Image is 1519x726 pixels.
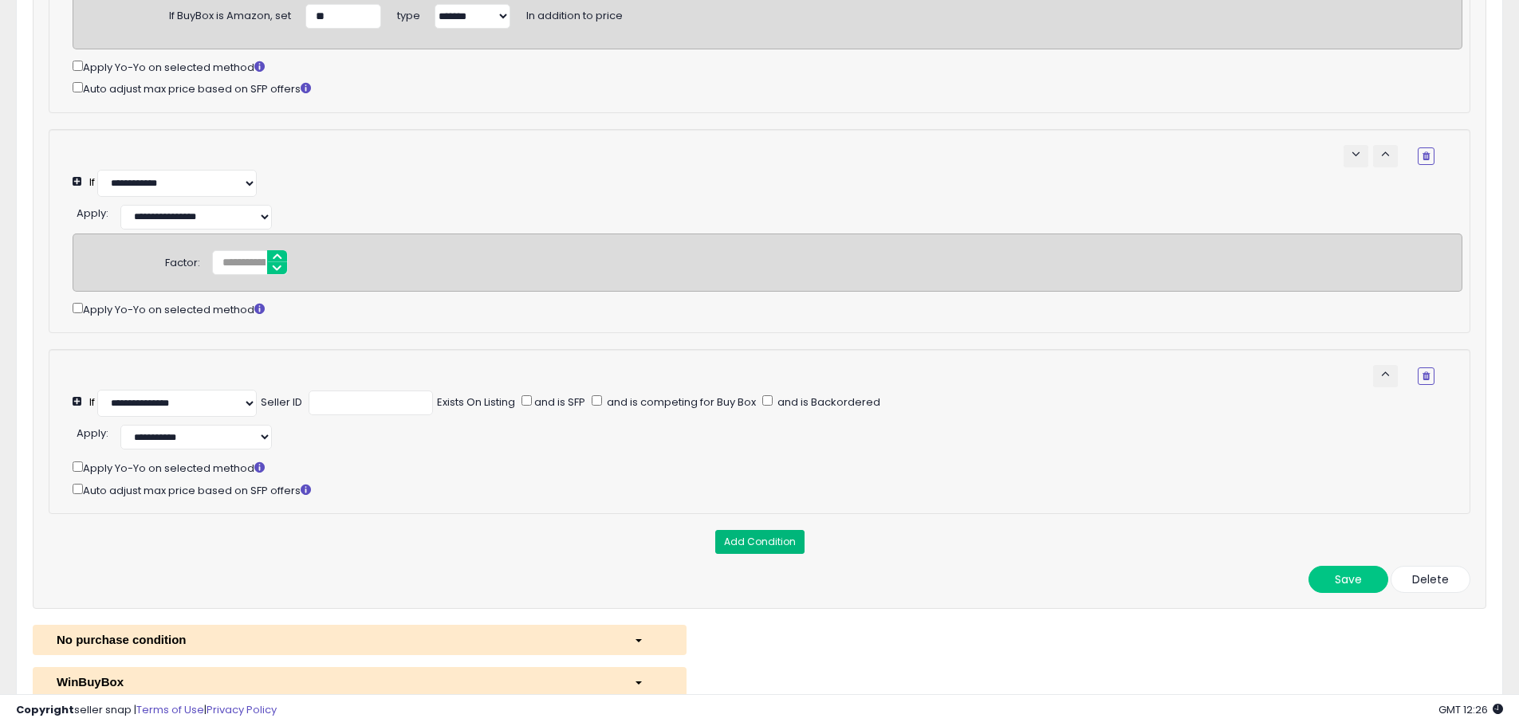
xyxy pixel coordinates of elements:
span: Apply [77,206,106,221]
div: : [77,421,108,441]
a: Terms of Use [136,702,204,717]
button: No purchase condition [33,625,687,654]
div: Factor: [165,250,200,271]
span: and is Backordered [775,394,880,410]
button: keyboard_arrow_down [1344,145,1368,167]
div: Auto adjust max price based on SFP offers [73,79,1462,97]
div: Exists On Listing [437,395,515,410]
span: Apply [77,426,106,441]
button: keyboard_arrow_up [1373,365,1398,387]
span: keyboard_arrow_up [1378,147,1393,162]
button: Save [1308,566,1388,593]
button: Add Condition [715,530,805,554]
div: Auto adjust max price based on SFP offers [73,481,1462,499]
div: Seller ID [261,395,302,410]
div: No purchase condition [45,631,622,648]
a: Privacy Policy [207,702,277,717]
span: keyboard_arrow_down [1348,147,1364,162]
span: and is competing for Buy Box [604,394,756,410]
span: 2025-10-9 12:26 GMT [1438,702,1503,717]
strong: Copyright [16,702,74,717]
span: and is SFP [532,394,585,410]
div: Apply Yo-Yo on selected method [73,57,1462,76]
div: WinBuyBox [45,673,622,690]
div: Apply Yo-Yo on selected method [73,300,1462,318]
span: keyboard_arrow_up [1378,367,1393,382]
div: : [77,201,108,222]
div: Apply Yo-Yo on selected method [73,458,1462,477]
div: If BuyBox is Amazon, set [169,3,291,24]
button: keyboard_arrow_up [1373,145,1398,167]
button: Delete [1391,566,1470,593]
span: In addition to price [526,2,623,23]
i: Remove Condition [1423,371,1430,381]
div: seller snap | | [16,703,277,718]
i: Remove Condition [1423,151,1430,161]
button: WinBuyBox [33,667,687,697]
span: type [397,2,420,23]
